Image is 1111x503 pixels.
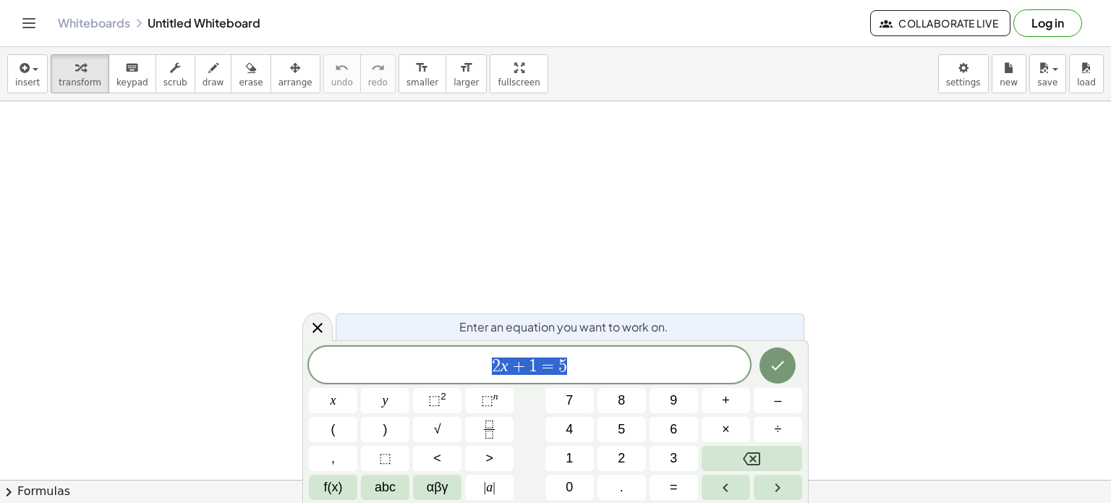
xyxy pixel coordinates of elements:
[427,478,448,497] span: αβγ
[484,478,495,497] span: a
[670,420,677,439] span: 6
[331,420,336,439] span: (
[156,54,195,93] button: scrub
[774,391,781,410] span: –
[597,446,646,471] button: 2
[566,449,573,468] span: 1
[309,417,357,442] button: (
[465,446,514,471] button: Greater than
[508,358,529,375] span: +
[754,388,802,413] button: Minus
[545,446,594,471] button: 1
[670,391,677,410] span: 9
[399,54,446,93] button: format_sizesmaller
[15,77,40,88] span: insert
[108,54,156,93] button: keyboardkeypad
[383,420,388,439] span: )
[597,388,646,413] button: 8
[271,54,320,93] button: arrange
[17,12,41,35] button: Toggle navigation
[566,420,573,439] span: 4
[331,77,353,88] span: undo
[278,77,312,88] span: arrange
[428,393,440,407] span: ⬚
[882,17,998,30] span: Collaborate Live
[754,417,802,442] button: Divide
[195,54,232,93] button: draw
[545,417,594,442] button: 4
[722,391,730,410] span: +
[309,388,357,413] button: x
[324,478,343,497] span: f(x)
[465,475,514,500] button: Absolute value
[618,391,625,410] span: 8
[413,475,461,500] button: Greek alphabet
[1069,54,1104,93] button: load
[309,475,357,500] button: Functions
[459,318,668,336] span: Enter an equation you want to work on.
[1013,9,1082,37] button: Log in
[361,388,409,413] button: y
[537,358,558,375] span: =
[7,54,48,93] button: insert
[754,475,802,500] button: Right arrow
[371,59,385,77] i: redo
[239,77,263,88] span: erase
[375,478,396,497] span: abc
[459,59,473,77] i: format_size
[485,449,493,468] span: >
[493,391,498,402] sup: n
[1000,77,1018,88] span: new
[440,391,446,402] sup: 2
[309,446,357,471] button: ,
[379,449,391,468] span: ⬚
[415,59,429,77] i: format_size
[361,417,409,442] button: )
[702,475,750,500] button: Left arrow
[454,77,479,88] span: larger
[58,16,130,30] a: Whiteboards
[702,417,750,442] button: Times
[992,54,1026,93] button: new
[870,10,1010,36] button: Collaborate Live
[545,475,594,500] button: 0
[1077,77,1096,88] span: load
[51,54,109,93] button: transform
[702,446,802,471] button: Backspace
[498,77,540,88] span: fullscreen
[335,59,349,77] i: undo
[231,54,271,93] button: erase
[331,391,336,410] span: x
[116,77,148,88] span: keypad
[620,478,623,497] span: .
[558,358,567,375] span: 5
[650,388,698,413] button: 9
[650,475,698,500] button: Equals
[650,446,698,471] button: 3
[331,449,335,468] span: ,
[323,54,361,93] button: undoundo
[481,393,493,407] span: ⬚
[566,478,573,497] span: 0
[775,420,782,439] span: ÷
[597,417,646,442] button: 5
[501,356,508,375] var: x
[722,420,730,439] span: ×
[493,480,495,494] span: |
[618,449,625,468] span: 2
[360,54,396,93] button: redoredo
[670,449,677,468] span: 3
[361,475,409,500] button: Alphabet
[125,59,139,77] i: keyboard
[406,77,438,88] span: smaller
[670,478,678,497] span: =
[566,391,573,410] span: 7
[702,388,750,413] button: Plus
[413,446,461,471] button: Less than
[597,475,646,500] button: .
[545,388,594,413] button: 7
[433,449,441,468] span: <
[465,388,514,413] button: Superscript
[465,417,514,442] button: Fraction
[368,77,388,88] span: redo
